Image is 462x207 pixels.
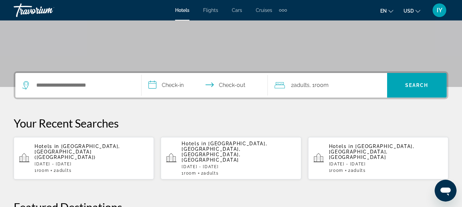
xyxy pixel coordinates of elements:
[15,73,447,98] div: Search widget
[268,73,387,98] button: Travelers: 2 adults, 0 children
[308,137,448,180] button: Hotels in [GEOGRAPHIC_DATA], [GEOGRAPHIC_DATA], [GEOGRAPHIC_DATA][DATE] - [DATE]1Room2Adults
[14,137,154,180] button: Hotels in [GEOGRAPHIC_DATA], [GEOGRAPHIC_DATA] ([GEOGRAPHIC_DATA])[DATE] - [DATE]1Room2Adults
[201,171,219,176] span: 2
[182,141,206,146] span: Hotels in
[35,144,120,160] span: [GEOGRAPHIC_DATA], [GEOGRAPHIC_DATA] ([GEOGRAPHIC_DATA])
[380,8,387,14] span: en
[14,1,82,19] a: Travorium
[184,171,196,176] span: Room
[294,82,309,88] span: Adults
[404,6,420,16] button: Change currency
[435,180,457,202] iframe: Button to launch messaging window
[35,144,59,149] span: Hotels in
[203,171,219,176] span: Adults
[182,141,267,163] span: [GEOGRAPHIC_DATA], [GEOGRAPHIC_DATA], [GEOGRAPHIC_DATA], [GEOGRAPHIC_DATA]
[256,8,272,13] a: Cruises
[14,116,448,130] p: Your Recent Searches
[309,80,329,90] span: , 1
[232,8,242,13] a: Cars
[182,171,196,176] span: 1
[329,144,354,149] span: Hotels in
[36,80,131,90] input: Search hotel destination
[404,8,414,14] span: USD
[35,168,49,173] span: 1
[431,3,448,17] button: User Menu
[279,5,287,16] button: Extra navigation items
[329,162,443,166] p: [DATE] - [DATE]
[182,164,295,169] p: [DATE] - [DATE]
[175,8,189,13] a: Hotels
[437,7,443,14] span: IY
[56,168,71,173] span: Adults
[315,82,329,88] span: Room
[35,162,148,166] p: [DATE] - [DATE]
[203,8,218,13] a: Flights
[380,6,393,16] button: Change language
[387,73,447,98] button: Search
[329,168,343,173] span: 1
[329,144,414,160] span: [GEOGRAPHIC_DATA], [GEOGRAPHIC_DATA], [GEOGRAPHIC_DATA]
[161,137,301,180] button: Hotels in [GEOGRAPHIC_DATA], [GEOGRAPHIC_DATA], [GEOGRAPHIC_DATA], [GEOGRAPHIC_DATA][DATE] - [DAT...
[142,73,268,98] button: Select check in and out date
[351,168,366,173] span: Adults
[348,168,366,173] span: 2
[54,168,71,173] span: 2
[291,80,309,90] span: 2
[331,168,343,173] span: Room
[37,168,49,173] span: Room
[405,83,428,88] span: Search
